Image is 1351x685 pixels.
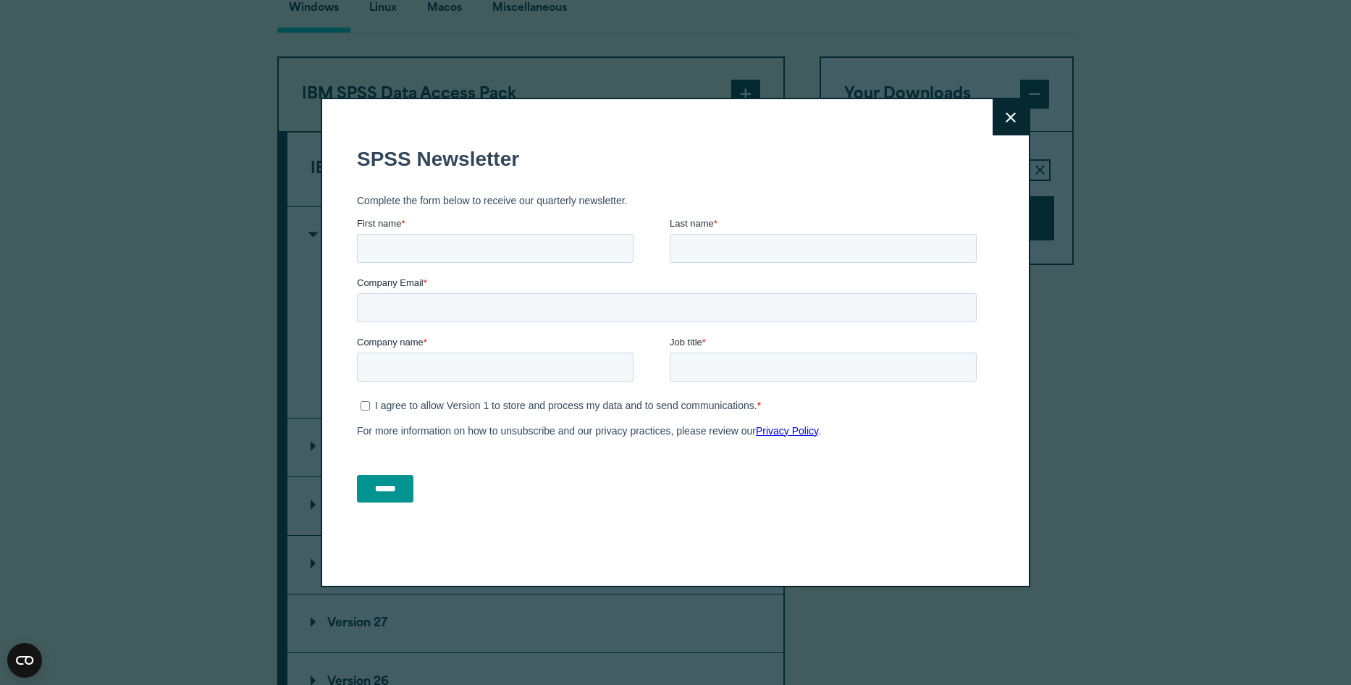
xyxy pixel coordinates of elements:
[7,643,42,678] svg: CookieBot Widget Icon
[7,643,42,678] button: Open CMP widget
[7,643,42,678] div: CookieBot Widget Contents
[357,134,982,528] iframe: Form 0
[399,291,461,303] a: Privacy Policy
